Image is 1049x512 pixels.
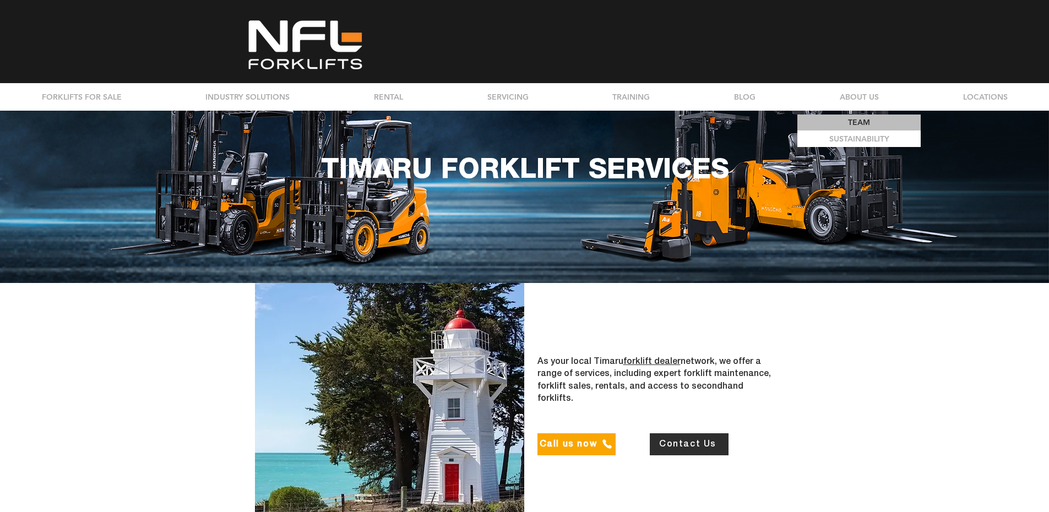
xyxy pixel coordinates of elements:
[242,18,368,72] img: NFL White_LG clearcut.png
[921,83,1049,111] div: LOCATIONS
[537,433,616,455] a: Call us now
[797,83,921,111] div: ABOUT US
[958,83,1013,111] p: LOCATIONS
[692,83,797,111] a: BLOG
[797,130,921,147] a: SUSTAINABILITY
[797,115,921,130] a: TEAM
[834,83,884,111] p: ABOUT US
[607,83,655,111] p: TRAINING
[200,83,295,111] p: INDUSTRY SOLUTIONS
[537,358,771,402] span: As your local Timaru network, we offer a range of services, including expert forklift maintenance...
[650,433,729,455] a: Contact Us
[540,439,597,449] span: Call us now
[659,439,716,449] span: Contact Us
[36,83,127,111] p: FORKLIFTS FOR SALE
[331,83,445,111] a: RENTAL
[482,83,534,111] p: SERVICING
[729,83,761,111] p: BLOG
[321,151,729,184] span: TIMARU FORKLIFT SERVICES
[368,83,409,111] p: RENTAL
[570,83,692,111] a: TRAINING
[623,358,681,366] a: forklift dealer
[825,131,893,147] p: SUSTAINABILITY
[163,83,331,111] a: INDUSTRY SOLUTIONS
[844,115,874,130] p: TEAM
[445,83,570,111] a: SERVICING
